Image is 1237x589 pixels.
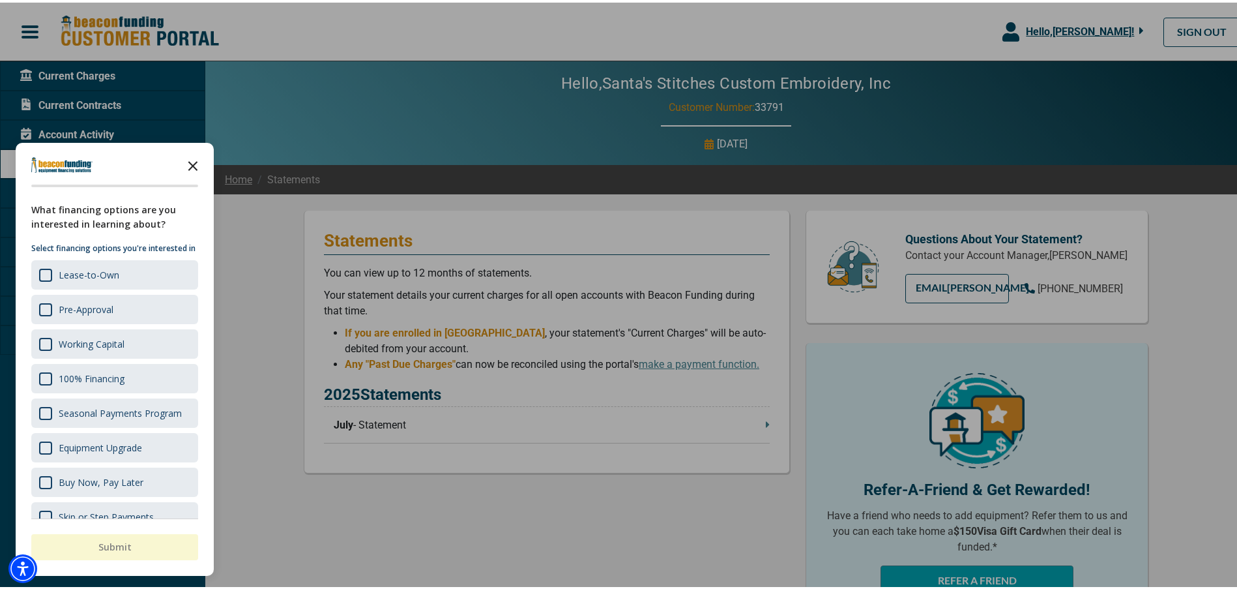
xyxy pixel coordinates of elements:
[59,474,143,486] div: Buy Now, Pay Later
[31,200,198,229] div: What financing options are you interested in learning about?
[31,361,198,391] div: 100% Financing
[59,266,119,279] div: Lease-to-Own
[59,370,124,382] div: 100% Financing
[31,258,198,287] div: Lease-to-Own
[180,149,206,175] button: Close the survey
[59,508,154,521] div: Skip or Step Payments
[31,465,198,494] div: Buy Now, Pay Later
[59,301,113,313] div: Pre-Approval
[31,532,198,558] button: Submit
[59,404,182,417] div: Seasonal Payments Program
[31,155,93,170] img: Company logo
[59,439,142,451] div: Equipment Upgrade
[31,396,198,425] div: Seasonal Payments Program
[59,335,124,348] div: Working Capital
[31,430,198,460] div: Equipment Upgrade
[16,140,214,573] div: Survey
[31,239,198,252] p: Select financing options you're interested in
[31,327,198,356] div: Working Capital
[31,292,198,322] div: Pre-Approval
[8,552,37,581] div: Accessibility Menu
[31,500,198,529] div: Skip or Step Payments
